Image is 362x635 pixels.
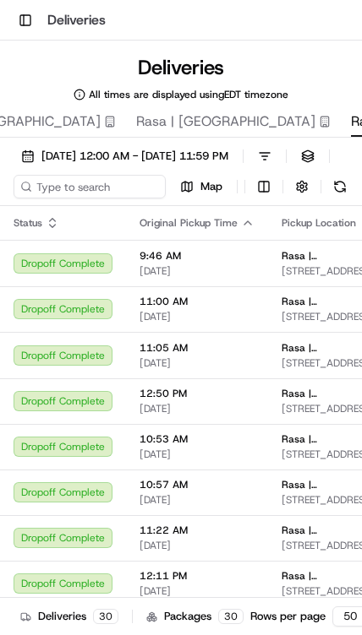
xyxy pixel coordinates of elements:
[52,307,140,321] span: Klarizel Pensader
[140,432,255,446] span: 10:53 AM
[93,609,118,624] div: 30
[52,262,137,275] span: [PERSON_NAME]
[140,249,255,263] span: 9:46 AM
[140,387,255,400] span: 12:50 PM
[262,216,308,236] button: See all
[140,539,255,552] span: [DATE]
[152,307,187,321] span: [DATE]
[17,291,44,318] img: Klarizel Pensader
[328,175,352,198] button: Refresh
[14,144,236,168] button: [DATE] 12:00 AM - [DATE] 11:59 PM
[250,609,326,624] p: Rows per page
[136,371,278,401] a: 💻API Documentation
[200,179,222,194] span: Map
[20,609,118,624] div: Deliveries
[47,10,106,30] h1: Deliveries
[76,178,233,192] div: We're available if you need us!
[14,216,42,230] span: Status
[36,161,66,192] img: 8571987876998_91fb9ceb93ad5c398215_72.jpg
[140,341,255,355] span: 11:05 AM
[146,609,244,624] div: Packages
[143,379,156,393] div: 💻
[17,17,51,51] img: Nash
[140,264,255,278] span: [DATE]
[140,493,255,507] span: [DATE]
[140,584,255,598] span: [DATE]
[218,609,244,624] div: 30
[34,308,47,322] img: 1736555255976-a54dd68f-1ca7-489b-9aae-adbdc363a1c4
[140,295,255,308] span: 11:00 AM
[140,216,238,230] span: Original Pickup Time
[17,246,44,273] img: Trey Moats
[168,419,205,431] span: Pylon
[136,111,315,132] span: Rasa | [GEOGRAPHIC_DATA]
[288,166,308,187] button: Start new chat
[140,524,255,537] span: 11:22 AM
[76,161,277,178] div: Start new chat
[17,220,113,233] div: Past conversations
[143,307,149,321] span: •
[173,175,230,198] button: Map
[140,448,255,461] span: [DATE]
[44,109,279,127] input: Clear
[140,478,255,491] span: 10:57 AM
[10,371,136,401] a: 📗Knowledge Base
[140,569,255,583] span: 12:11 PM
[140,262,146,275] span: •
[17,379,30,393] div: 📗
[14,175,166,198] input: Type to search
[150,262,184,275] span: [DATE]
[119,418,205,431] a: Powered byPylon
[282,216,356,230] span: Pickup Location
[160,377,271,394] span: API Documentation
[17,68,308,95] p: Welcome 👋
[41,149,228,164] span: [DATE] 12:00 AM - [DATE] 11:59 PM
[89,88,288,101] span: All times are displayed using EDT timezone
[34,377,129,394] span: Knowledge Base
[17,161,47,192] img: 1736555255976-a54dd68f-1ca7-489b-9aae-adbdc363a1c4
[140,402,255,415] span: [DATE]
[140,310,255,323] span: [DATE]
[140,356,255,370] span: [DATE]
[138,54,224,81] h1: Deliveries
